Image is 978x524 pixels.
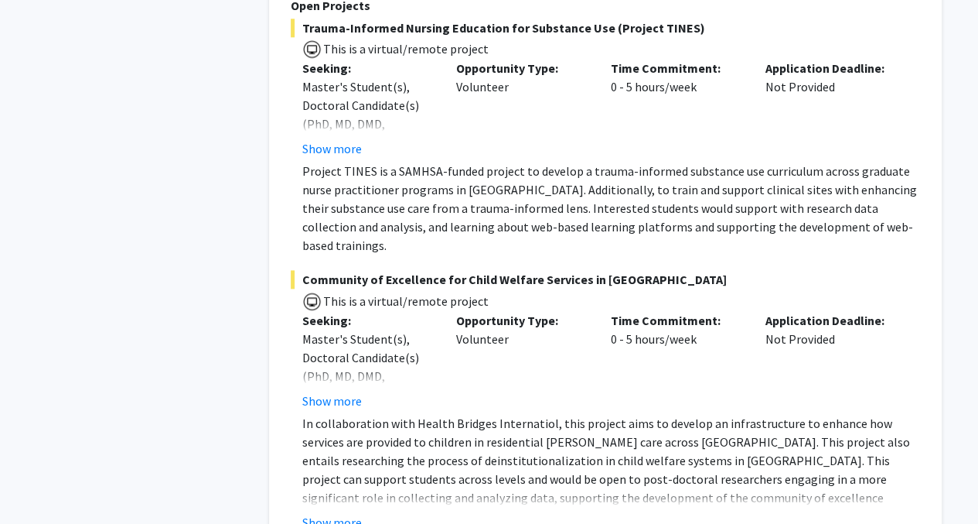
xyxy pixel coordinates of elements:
[322,41,489,57] span: This is a virtual/remote project
[765,311,897,330] p: Application Deadline:
[599,59,754,158] div: 0 - 5 hours/week
[754,59,908,158] div: Not Provided
[12,454,66,512] iframe: Chat
[445,59,599,158] div: Volunteer
[611,59,742,77] p: Time Commitment:
[302,77,434,152] div: Master's Student(s), Doctoral Candidate(s) (PhD, MD, DMD, PharmD, etc.)
[291,19,920,37] span: Trauma-Informed Nursing Education for Substance Use (Project TINES)
[291,270,920,289] span: Community of Excellence for Child Welfare Services in [GEOGRAPHIC_DATA]
[302,162,920,255] p: Project TINES is a SAMHSA-funded project to develop a trauma-informed substance use curriculum ac...
[456,59,588,77] p: Opportunity Type:
[754,311,908,410] div: Not Provided
[302,139,362,158] button: Show more
[611,311,742,330] p: Time Commitment:
[599,311,754,410] div: 0 - 5 hours/week
[302,311,434,330] p: Seeking:
[302,59,434,77] p: Seeking:
[302,392,362,410] button: Show more
[322,293,489,309] span: This is a virtual/remote project
[765,59,897,77] p: Application Deadline:
[456,311,588,330] p: Opportunity Type:
[445,311,599,410] div: Volunteer
[302,330,434,460] div: Master's Student(s), Doctoral Candidate(s) (PhD, MD, DMD, PharmD, etc.), Postdoctoral Researcher(...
